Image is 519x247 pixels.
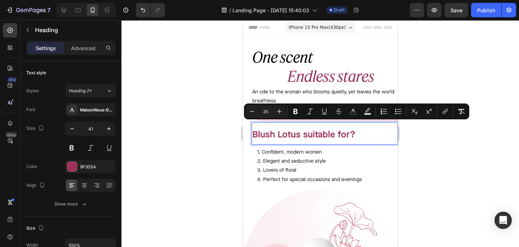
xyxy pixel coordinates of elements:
div: Undo/Redo [136,3,165,17]
span: Heading 2* [68,88,92,94]
div: Open Intercom Messenger [494,212,512,229]
p: Advanced [71,44,96,52]
div: Editor contextual toolbar [244,103,469,119]
p: Heading [35,26,113,34]
div: Size [26,224,45,233]
p: Settings [36,44,56,52]
div: Text style [26,70,46,76]
iframe: Design area [243,20,398,247]
div: Publish [477,6,495,14]
p: 7 [47,6,50,14]
span: Save [451,7,462,13]
button: Publish [471,3,501,17]
span: / [229,6,231,14]
div: Show more [54,200,88,208]
div: 450 [7,77,17,83]
div: Beta [5,132,17,138]
div: 9F305A [80,164,114,170]
button: Show more [26,198,116,211]
button: 7 [3,3,54,17]
div: Size [26,124,45,133]
span: Landing Page - [DATE] 15:40:03 [232,6,309,14]
div: MaisonNeue-Demi [80,107,114,113]
div: Align [26,181,46,190]
div: Color [26,163,37,170]
button: Heading 2* [65,84,116,97]
button: Save [444,3,468,17]
div: Styles [26,88,39,94]
span: Draft [334,7,345,13]
div: Font [26,106,35,113]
